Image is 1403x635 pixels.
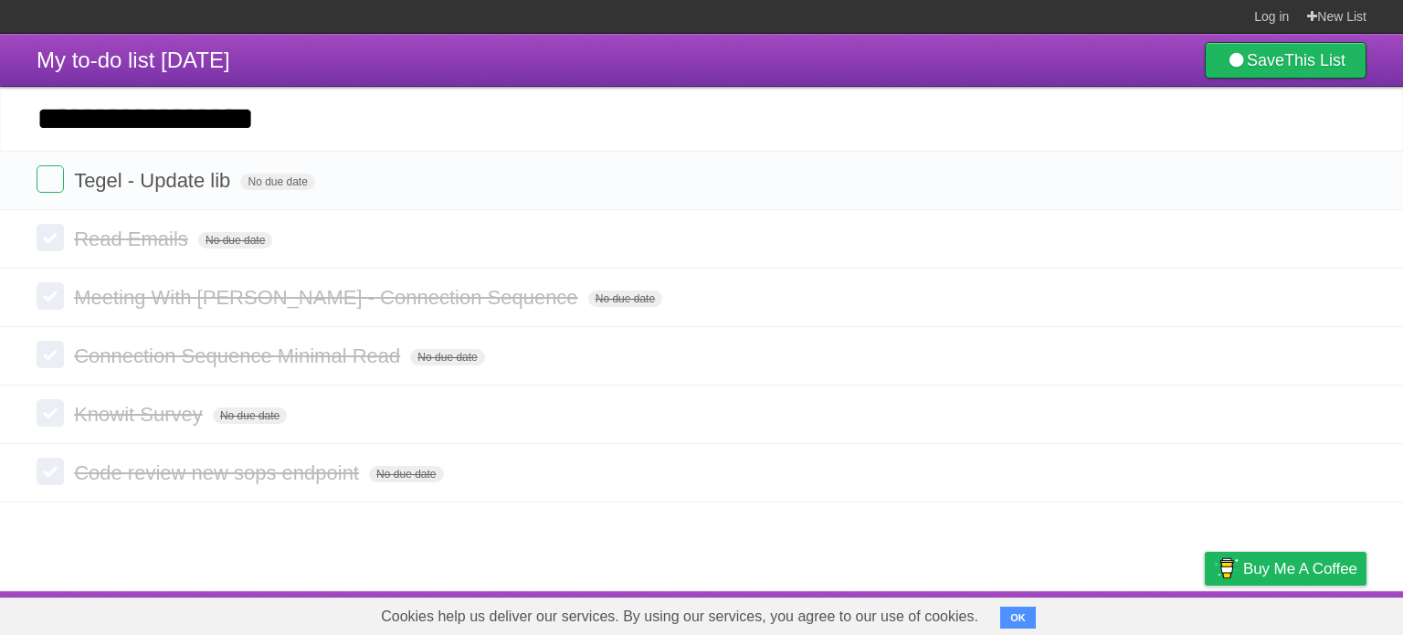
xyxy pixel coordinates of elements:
[37,458,64,485] label: Done
[37,48,230,72] span: My to-do list [DATE]
[74,344,405,367] span: Connection Sequence Minimal Read
[1214,553,1239,584] img: Buy me a coffee
[37,341,64,368] label: Done
[213,407,287,424] span: No due date
[74,169,235,192] span: Tegel - Update lib
[37,282,64,310] label: Done
[74,228,193,250] span: Read Emails
[37,399,64,427] label: Done
[962,596,1000,630] a: About
[198,232,272,249] span: No due date
[1205,42,1366,79] a: SaveThis List
[74,403,207,426] span: Knowit Survey
[37,224,64,251] label: Done
[410,349,484,365] span: No due date
[1000,607,1036,629] button: OK
[74,286,582,309] span: Meeting With [PERSON_NAME] - Connection Sequence
[1205,552,1366,586] a: Buy me a coffee
[363,598,997,635] span: Cookies help us deliver our services. By using our services, you agree to our use of cookies.
[240,174,314,190] span: No due date
[1181,596,1229,630] a: Privacy
[1251,596,1366,630] a: Suggest a feature
[1243,553,1357,585] span: Buy me a coffee
[588,291,662,307] span: No due date
[369,466,443,482] span: No due date
[1284,51,1345,69] b: This List
[1119,596,1159,630] a: Terms
[37,165,64,193] label: Done
[74,461,364,484] span: Code review new sops endpoint
[1022,596,1096,630] a: Developers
